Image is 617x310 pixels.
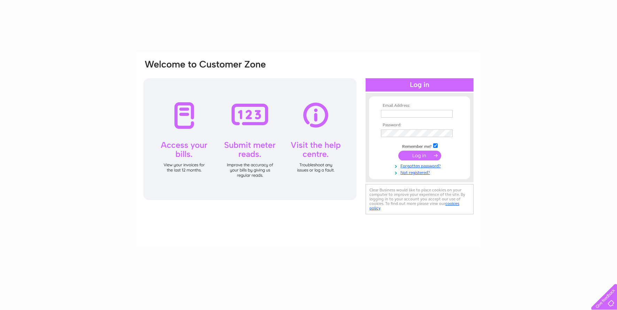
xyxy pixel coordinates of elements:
a: Forgotten password? [381,162,460,169]
div: Clear Business would like to place cookies on your computer to improve your experience of the sit... [366,184,474,214]
th: Password: [379,123,460,128]
a: Not registered? [381,169,460,175]
input: Submit [398,151,441,160]
th: Email Address: [379,103,460,108]
td: Remember me? [379,142,460,149]
a: cookies policy [369,201,459,210]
